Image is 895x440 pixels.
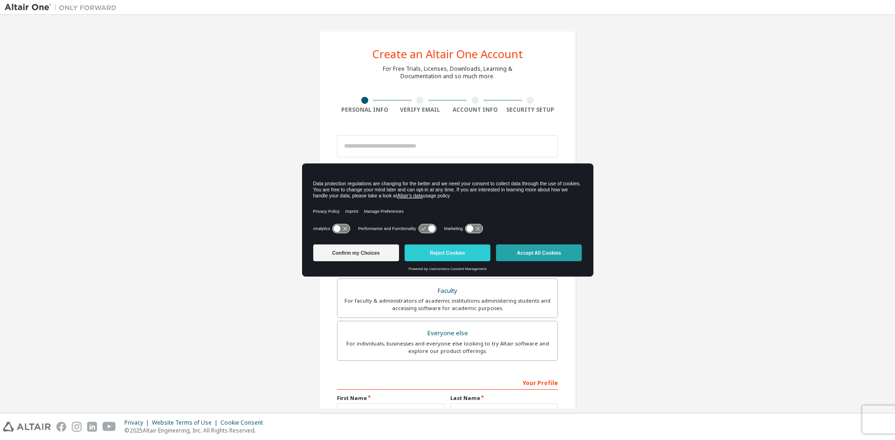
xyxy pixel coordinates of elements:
[343,297,552,312] div: For faculty & administrators of academic institutions administering students and accessing softwa...
[152,419,220,426] div: Website Terms of Use
[337,394,445,402] label: First Name
[343,284,552,298] div: Faculty
[220,419,268,426] div: Cookie Consent
[343,327,552,340] div: Everyone else
[337,375,558,390] div: Your Profile
[372,48,523,60] div: Create an Altair One Account
[103,422,116,432] img: youtube.svg
[383,65,512,80] div: For Free Trials, Licenses, Downloads, Learning & Documentation and so much more.
[503,106,558,114] div: Security Setup
[450,394,558,402] label: Last Name
[124,419,152,426] div: Privacy
[5,3,121,12] img: Altair One
[56,422,66,432] img: facebook.svg
[343,340,552,355] div: For individuals, businesses and everyone else looking to try Altair software and explore our prod...
[3,422,51,432] img: altair_logo.svg
[392,106,448,114] div: Verify Email
[124,426,268,434] p: © 2025 Altair Engineering, Inc. All Rights Reserved.
[87,422,97,432] img: linkedin.svg
[447,106,503,114] div: Account Info
[72,422,82,432] img: instagram.svg
[337,106,392,114] div: Personal Info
